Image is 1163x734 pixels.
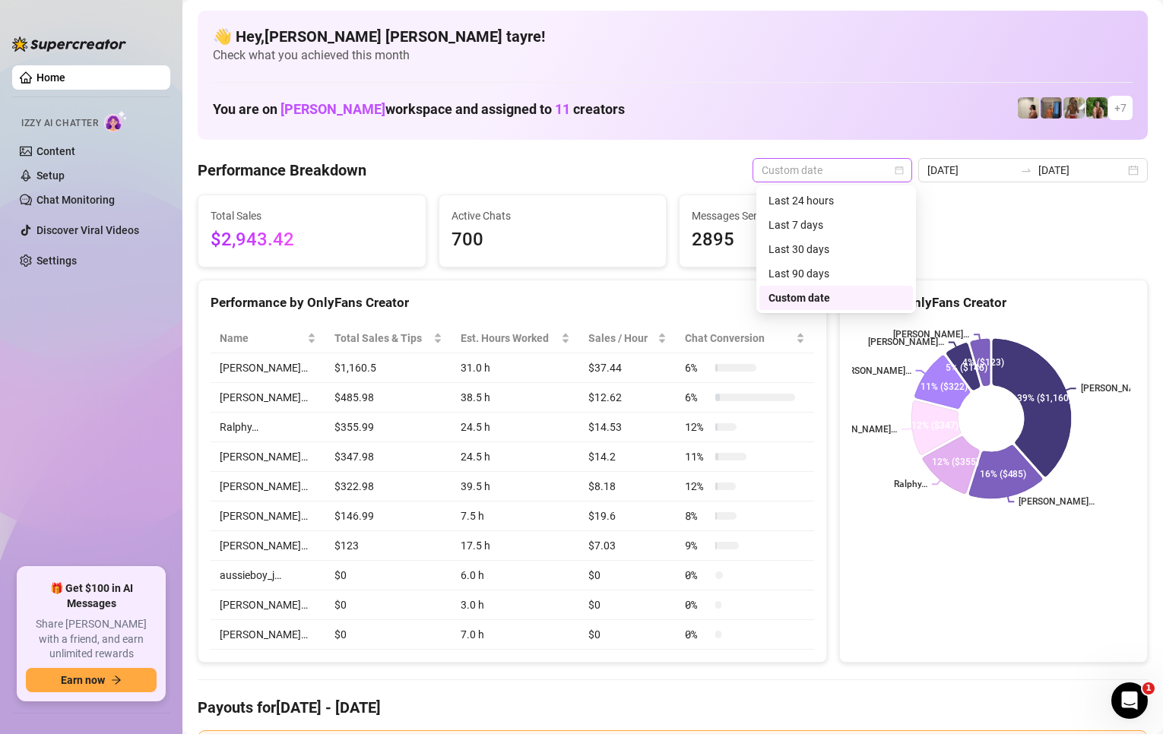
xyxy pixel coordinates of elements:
[1114,100,1127,116] span: + 7
[325,620,452,650] td: $0
[452,413,579,442] td: 24.5 h
[213,101,625,118] h1: You are on workspace and assigned to creators
[759,188,913,213] div: Last 24 hours
[768,217,904,233] div: Last 7 days
[759,286,913,310] div: Custom date
[211,207,414,224] span: Total Sales
[685,478,709,495] span: 12 %
[762,159,903,182] span: Custom date
[211,353,325,383] td: [PERSON_NAME]…
[685,419,709,435] span: 12 %
[36,71,65,84] a: Home
[685,389,709,406] span: 6 %
[1081,383,1157,394] text: [PERSON_NAME]…
[452,383,579,413] td: 38.5 h
[759,237,913,261] div: Last 30 days
[579,383,676,413] td: $12.62
[579,413,676,442] td: $14.53
[685,567,709,584] span: 0 %
[26,668,157,692] button: Earn nowarrow-right
[461,330,558,346] div: Est. Hours Worked
[325,413,452,442] td: $355.99
[579,531,676,561] td: $7.03
[325,324,452,353] th: Total Sales & Tips
[213,47,1133,64] span: Check what you achieved this month
[211,226,414,255] span: $2,943.42
[325,472,452,501] td: $322.98
[12,36,126,52] img: logo-BBDzfeDw.svg
[452,442,579,472] td: 24.5 h
[1111,682,1148,719] iframe: Intercom live chat
[104,110,128,132] img: AI Chatter
[759,213,913,237] div: Last 7 days
[1019,497,1095,508] text: [PERSON_NAME]…
[452,531,579,561] td: 17.5 h
[1018,97,1039,119] img: Ralphy
[334,330,431,346] span: Total Sales & Tips
[452,590,579,620] td: 3.0 h
[852,293,1135,313] div: Sales by OnlyFans Creator
[1020,164,1032,176] span: swap-right
[325,501,452,531] td: $146.99
[768,241,904,258] div: Last 30 days
[21,116,98,131] span: Izzy AI Chatter
[452,561,579,590] td: 6.0 h
[280,101,385,117] span: [PERSON_NAME]
[768,265,904,282] div: Last 90 days
[36,194,115,206] a: Chat Monitoring
[111,675,122,685] span: arrow-right
[579,442,676,472] td: $14.2
[452,207,654,224] span: Active Chats
[895,166,904,175] span: calendar
[325,590,452,620] td: $0
[36,145,75,157] a: Content
[452,472,579,501] td: 39.5 h
[36,224,139,236] a: Discover Viral Videos
[211,620,325,650] td: [PERSON_NAME]…
[579,620,676,650] td: $0
[588,330,654,346] span: Sales / Hour
[692,226,895,255] span: 2895
[211,472,325,501] td: [PERSON_NAME]…
[685,448,709,465] span: 11 %
[1063,97,1085,119] img: Nathaniel
[26,617,157,662] span: Share [PERSON_NAME] with a friend, and earn unlimited rewards
[579,472,676,501] td: $8.18
[685,596,709,613] span: 0 %
[1086,97,1108,119] img: Nathaniel
[685,508,709,524] span: 8 %
[198,160,366,181] h4: Performance Breakdown
[676,324,814,353] th: Chat Conversion
[211,413,325,442] td: Ralphy…
[325,442,452,472] td: $347.98
[325,353,452,383] td: $1,160.5
[211,383,325,413] td: [PERSON_NAME]…
[579,590,676,620] td: $0
[213,26,1133,47] h4: 👋 Hey, [PERSON_NAME] [PERSON_NAME] tayre !
[1041,97,1062,119] img: Wayne
[452,226,654,255] span: 700
[452,501,579,531] td: 7.5 h
[579,501,676,531] td: $19.6
[685,626,709,643] span: 0 %
[768,192,904,209] div: Last 24 hours
[325,531,452,561] td: $123
[220,330,304,346] span: Name
[927,162,1014,179] input: Start date
[211,590,325,620] td: [PERSON_NAME]…
[452,353,579,383] td: 31.0 h
[26,581,157,611] span: 🎁 Get $100 in AI Messages
[868,337,944,348] text: [PERSON_NAME]…
[894,479,927,490] text: Ralphy…
[198,697,1148,718] h4: Payouts for [DATE] - [DATE]
[211,442,325,472] td: [PERSON_NAME]…
[768,289,904,306] div: Custom date
[685,330,793,346] span: Chat Conversion
[36,169,65,182] a: Setup
[685,359,709,376] span: 6 %
[759,261,913,286] div: Last 90 days
[36,255,77,267] a: Settings
[692,207,895,224] span: Messages Sent
[211,293,814,313] div: Performance by OnlyFans Creator
[211,501,325,531] td: [PERSON_NAME]…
